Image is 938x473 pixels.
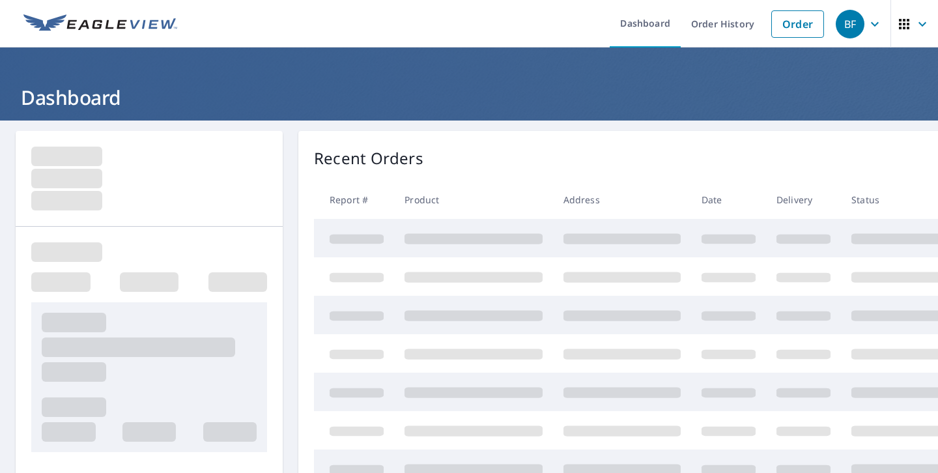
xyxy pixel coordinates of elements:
[553,180,691,219] th: Address
[394,180,553,219] th: Product
[691,180,766,219] th: Date
[314,180,394,219] th: Report #
[314,147,423,170] p: Recent Orders
[766,180,841,219] th: Delivery
[771,10,824,38] a: Order
[23,14,177,34] img: EV Logo
[836,10,864,38] div: BF
[16,84,922,111] h1: Dashboard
